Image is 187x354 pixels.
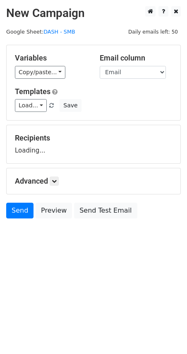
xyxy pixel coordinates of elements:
[125,29,181,35] a: Daily emails left: 50
[15,66,65,79] a: Copy/paste...
[15,53,87,63] h5: Variables
[74,203,137,218] a: Send Test Email
[60,99,81,112] button: Save
[6,6,181,20] h2: New Campaign
[6,29,75,35] small: Google Sheet:
[125,27,181,36] span: Daily emails left: 50
[15,133,172,143] h5: Recipients
[15,177,172,186] h5: Advanced
[15,99,47,112] a: Load...
[43,29,75,35] a: DASH - SMB
[36,203,72,218] a: Preview
[15,87,50,96] a: Templates
[100,53,172,63] h5: Email column
[6,203,34,218] a: Send
[15,133,172,155] div: Loading...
